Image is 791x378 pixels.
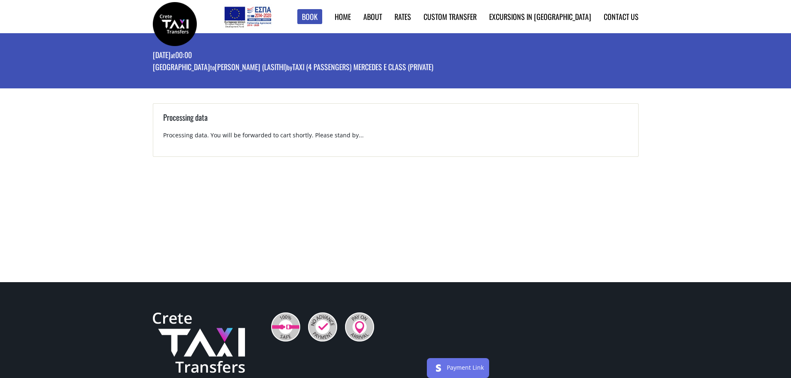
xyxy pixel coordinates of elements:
[271,312,300,341] img: 100% Safe
[604,11,639,22] a: Contact us
[210,63,215,72] small: to
[223,4,272,29] img: e-bannersEUERDF180X90.jpg
[489,11,591,22] a: Excursions in [GEOGRAPHIC_DATA]
[163,112,628,131] h3: Processing data
[153,2,197,46] img: Crete Taxi Transfers | Booking page | Crete Taxi Transfers
[432,361,445,375] img: stripe
[394,11,411,22] a: Rates
[308,312,337,341] img: No Advance Payment
[424,11,477,22] a: Custom Transfer
[153,312,245,373] img: Crete Taxi Transfers
[153,62,433,74] p: [GEOGRAPHIC_DATA] [PERSON_NAME] (Lasithi) Taxi (4 passengers) Mercedes E Class (private)
[447,363,484,371] a: Payment Link
[171,51,175,60] small: at
[363,11,382,22] a: About
[287,63,292,72] small: by
[163,131,628,146] p: Processing data. You will be forwarded to cart shortly. Please stand by...
[345,312,374,341] img: Pay On Arrival
[153,50,433,62] p: [DATE] 00:00
[297,9,322,24] a: Book
[153,19,197,27] a: Crete Taxi Transfers | Booking page | Crete Taxi Transfers
[335,11,351,22] a: Home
